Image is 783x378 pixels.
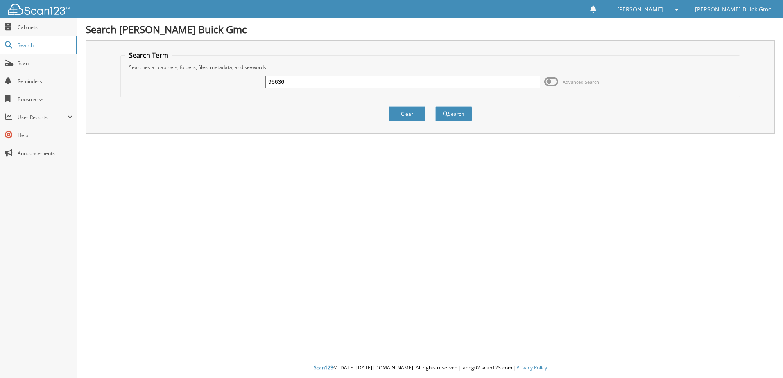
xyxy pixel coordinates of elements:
span: Scan [18,60,73,67]
span: Announcements [18,150,73,157]
a: Privacy Policy [516,364,547,371]
span: Cabinets [18,24,73,31]
span: Help [18,132,73,139]
span: Reminders [18,78,73,85]
span: [PERSON_NAME] Buick Gmc [695,7,771,12]
span: Bookmarks [18,96,73,103]
span: User Reports [18,114,67,121]
span: [PERSON_NAME] [617,7,663,12]
button: Clear [389,106,425,122]
div: © [DATE]-[DATE] [DOMAIN_NAME]. All rights reserved | appg02-scan123-com | [77,358,783,378]
span: Advanced Search [563,79,599,85]
legend: Search Term [125,51,172,60]
button: Search [435,106,472,122]
iframe: Chat Widget [742,339,783,378]
img: scan123-logo-white.svg [8,4,70,15]
div: Searches all cabinets, folders, files, metadata, and keywords [125,64,735,71]
h1: Search [PERSON_NAME] Buick Gmc [86,22,775,36]
span: Scan123 [314,364,333,371]
span: Search [18,42,72,49]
